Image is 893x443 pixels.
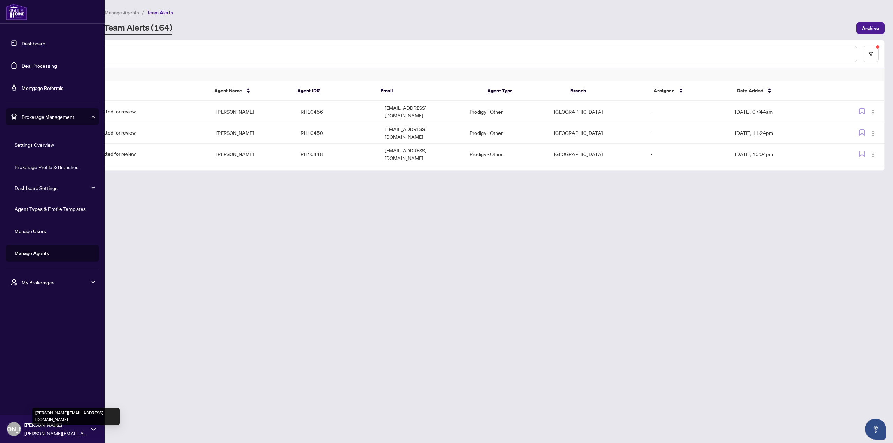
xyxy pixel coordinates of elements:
[870,131,876,136] img: Logo
[731,81,831,101] th: Date Added
[22,40,45,46] a: Dashboard
[862,23,879,34] span: Archive
[15,164,78,170] a: Brokerage Profile & Branches
[295,101,380,122] td: RH10456
[147,9,173,16] span: Team Alerts
[865,419,886,440] button: Open asap
[76,150,205,158] span: Profile submitted for review
[548,122,645,144] td: [GEOGRAPHIC_DATA]
[104,22,172,35] a: Team Alerts (164)
[295,144,380,165] td: RH10448
[645,122,729,144] td: -
[22,62,57,69] a: Deal Processing
[868,127,879,138] button: Logo
[22,278,94,286] span: My Brokerages
[863,46,879,62] button: filter
[295,122,380,144] td: RH10450
[70,81,209,101] th: Summary
[379,144,464,165] td: [EMAIL_ADDRESS][DOMAIN_NAME]
[10,279,17,286] span: user-switch
[645,101,729,122] td: -
[464,122,548,144] td: Prodigy - Other
[209,81,292,101] th: Agent Name
[548,144,645,165] td: [GEOGRAPHIC_DATA]
[868,106,879,117] button: Logo
[15,206,86,212] a: Agent Types & Profile Templates
[648,81,731,101] th: Assignee
[379,122,464,144] td: [EMAIL_ADDRESS][DOMAIN_NAME]
[15,228,46,234] a: Manage Users
[645,144,729,165] td: -
[211,144,295,165] td: [PERSON_NAME]
[482,81,565,101] th: Agent Type
[142,8,144,16] li: /
[868,52,873,56] span: filter
[856,22,885,34] button: Archive
[870,152,876,158] img: Logo
[729,101,831,122] td: [DATE], 07:44am
[15,142,54,148] a: Settings Overview
[379,101,464,122] td: [EMAIL_ADDRESS][DOMAIN_NAME]
[22,113,94,121] span: Brokerage Management
[654,87,675,94] span: Assignee
[22,85,63,91] a: Mortgage Referrals
[464,144,548,165] td: Prodigy - Other
[868,148,879,160] button: Logo
[565,81,648,101] th: Branch
[76,108,205,115] span: Profile submitted for review
[32,408,120,425] div: [PERSON_NAME][EMAIL_ADDRESS][DOMAIN_NAME]
[105,9,139,16] span: Manage Agents
[729,144,831,165] td: [DATE], 10:04pm
[292,81,375,101] th: Agent ID#
[548,101,645,122] td: [GEOGRAPHIC_DATA]
[464,101,548,122] td: Prodigy - Other
[729,122,831,144] td: [DATE], 11:24pm
[214,87,242,94] span: Agent Name
[870,109,876,115] img: Logo
[37,68,884,81] div: 3 of Items
[6,3,27,20] img: logo
[737,87,763,94] span: Date Added
[211,101,295,122] td: [PERSON_NAME]
[211,122,295,144] td: [PERSON_NAME]
[15,250,49,257] a: Manage Agents
[375,81,482,101] th: Email
[24,421,87,429] span: [PERSON_NAME]
[24,429,87,437] span: [PERSON_NAME][EMAIL_ADDRESS][DOMAIN_NAME]
[76,129,205,137] span: Profile submitted for review
[15,185,58,191] a: Dashboard Settings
